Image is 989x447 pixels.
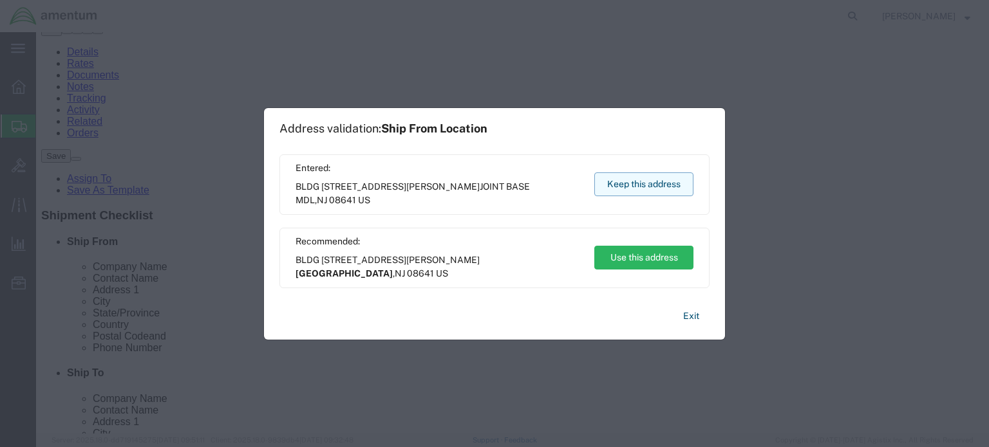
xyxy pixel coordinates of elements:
[296,235,582,248] span: Recommended:
[594,246,693,269] button: Use this address
[296,268,393,278] span: [GEOGRAPHIC_DATA]
[296,181,530,205] span: JOINT BASE MDL
[296,180,582,207] span: BLDG [STREET_ADDRESS][PERSON_NAME] ,
[279,122,487,136] h1: Address validation:
[329,195,356,205] span: 08641
[395,268,405,278] span: NJ
[594,172,693,196] button: Keep this address
[407,268,434,278] span: 08641
[358,195,370,205] span: US
[381,122,487,135] span: Ship From Location
[317,195,327,205] span: NJ
[296,161,582,175] span: Entered:
[436,268,448,278] span: US
[296,253,582,280] span: BLDG [STREET_ADDRESS][PERSON_NAME] ,
[673,305,710,327] button: Exit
